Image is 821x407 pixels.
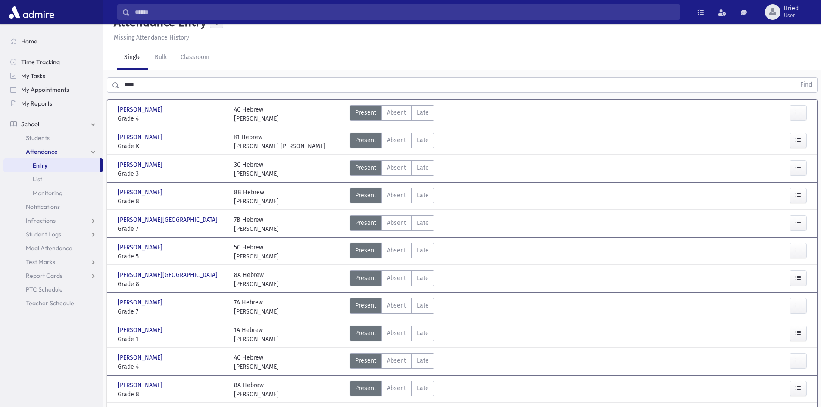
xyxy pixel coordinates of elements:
a: Teacher Schedule [3,296,103,310]
span: Absent [387,108,406,117]
a: My Appointments [3,83,103,96]
span: Teacher Schedule [26,299,74,307]
span: Grade K [118,142,225,151]
span: [PERSON_NAME] [118,160,164,169]
span: Absent [387,246,406,255]
span: Monitoring [33,189,62,197]
span: Present [355,136,376,145]
span: [PERSON_NAME] [118,133,164,142]
div: AttTypes [350,188,434,206]
span: Test Marks [26,258,55,266]
span: Present [355,218,376,227]
div: 8A Hebrew [PERSON_NAME] [234,381,279,399]
a: Classroom [174,46,216,70]
span: Infractions [26,217,56,224]
span: [PERSON_NAME] [118,326,164,335]
a: Meal Attendance [3,241,103,255]
span: Present [355,329,376,338]
span: Late [417,108,429,117]
span: Late [417,163,429,172]
span: My Appointments [21,86,69,93]
span: Late [417,329,429,338]
div: 5C Hebrew [PERSON_NAME] [234,243,279,261]
span: Grade 4 [118,114,225,123]
span: [PERSON_NAME] [118,298,164,307]
span: Grade 8 [118,197,225,206]
span: Late [417,218,429,227]
div: 4C Hebrew [PERSON_NAME] [234,105,279,123]
span: Present [355,273,376,283]
span: Grade 8 [118,390,225,399]
div: AttTypes [350,243,434,261]
div: 4C Hebrew [PERSON_NAME] [234,353,279,371]
span: Absent [387,384,406,393]
span: Present [355,163,376,172]
div: AttTypes [350,298,434,316]
span: Late [417,273,429,283]
span: Notifications [26,203,60,211]
div: AttTypes [350,353,434,371]
span: [PERSON_NAME] [118,188,164,197]
span: Absent [387,329,406,338]
span: Report Cards [26,272,62,280]
span: Present [355,384,376,393]
span: Absent [387,218,406,227]
button: Find [795,78,817,92]
div: AttTypes [350,381,434,399]
span: Present [355,356,376,365]
span: [PERSON_NAME] [118,105,164,114]
a: My Reports [3,96,103,110]
span: Grade 8 [118,280,225,289]
span: Present [355,191,376,200]
a: Infractions [3,214,103,227]
a: List [3,172,103,186]
a: Monitoring [3,186,103,200]
span: [PERSON_NAME] [118,381,164,390]
span: Present [355,301,376,310]
a: Attendance [3,145,103,158]
a: PTC Schedule [3,283,103,296]
span: Present [355,108,376,117]
span: User [784,12,799,19]
span: Late [417,301,429,310]
span: List [33,175,42,183]
span: Grade 4 [118,362,225,371]
span: [PERSON_NAME][GEOGRAPHIC_DATA] [118,215,219,224]
span: Absent [387,191,406,200]
span: Absent [387,273,406,283]
a: School [3,117,103,131]
span: My Reports [21,99,52,107]
a: Student Logs [3,227,103,241]
img: AdmirePro [7,3,56,21]
div: 7B Hebrew [PERSON_NAME] [234,215,279,233]
span: Grade 3 [118,169,225,178]
div: 8A Hebrew [PERSON_NAME] [234,270,279,289]
span: Absent [387,136,406,145]
div: AttTypes [350,215,434,233]
a: Test Marks [3,255,103,269]
div: AttTypes [350,133,434,151]
span: Late [417,246,429,255]
span: Meal Attendance [26,244,72,252]
a: Entry [3,158,100,172]
span: [PERSON_NAME] [118,243,164,252]
a: Missing Attendance History [110,34,189,41]
a: My Tasks [3,69,103,83]
span: Grade 7 [118,224,225,233]
span: Attendance [26,148,58,155]
span: Students [26,134,50,142]
input: Search [130,4,680,20]
div: 1A Hebrew [PERSON_NAME] [234,326,279,344]
span: PTC Schedule [26,286,63,293]
span: Time Tracking [21,58,60,66]
u: Missing Attendance History [114,34,189,41]
span: Student Logs [26,230,61,238]
span: [PERSON_NAME] [118,353,164,362]
span: Present [355,246,376,255]
span: Entry [33,162,47,169]
span: School [21,120,39,128]
span: Late [417,136,429,145]
span: Absent [387,163,406,172]
div: AttTypes [350,160,434,178]
span: lfried [784,5,799,12]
